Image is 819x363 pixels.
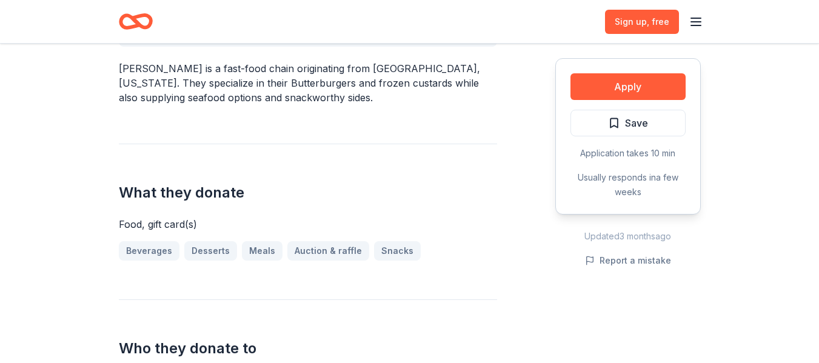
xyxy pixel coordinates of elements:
[570,73,686,100] button: Apply
[605,10,679,34] a: Sign up, free
[570,146,686,161] div: Application takes 10 min
[570,110,686,136] button: Save
[615,15,669,29] span: Sign up
[625,115,648,131] span: Save
[119,217,497,231] div: Food, gift card(s)
[119,7,153,36] a: Home
[119,183,497,202] h2: What they donate
[119,61,497,105] div: [PERSON_NAME] is a fast-food chain originating from [GEOGRAPHIC_DATA], [US_STATE]. They specializ...
[647,16,669,27] span: , free
[585,253,671,268] button: Report a mistake
[119,339,497,358] h2: Who they donate to
[570,170,686,199] div: Usually responds in a few weeks
[555,229,701,244] div: Updated 3 months ago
